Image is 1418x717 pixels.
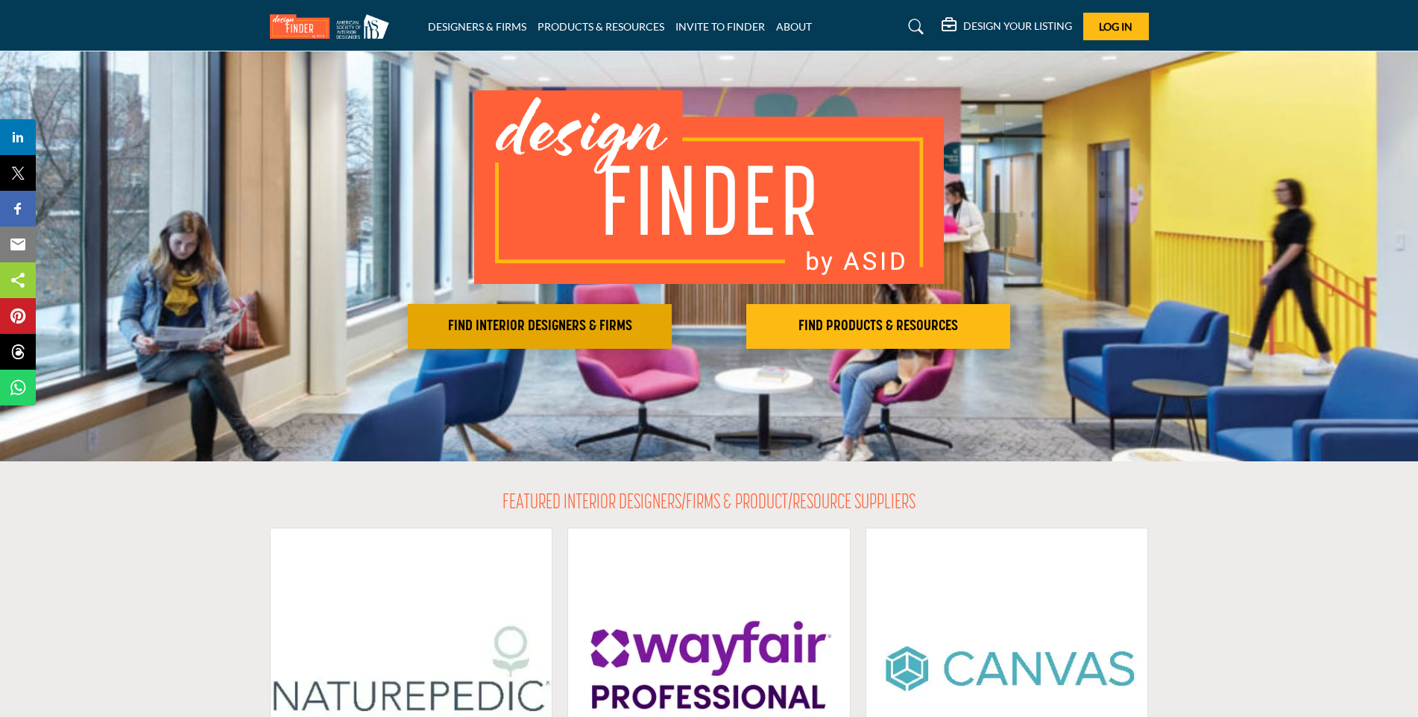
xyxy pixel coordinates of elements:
a: DESIGNERS & FIRMS [428,20,526,33]
h2: FIND INTERIOR DESIGNERS & FIRMS [412,318,667,335]
span: Log In [1099,20,1132,33]
img: image [474,90,944,284]
button: FIND INTERIOR DESIGNERS & FIRMS [408,304,672,349]
h2: FEATURED INTERIOR DESIGNERS/FIRMS & PRODUCT/RESOURCE SUPPLIERS [502,491,916,517]
a: INVITE TO FINDER [675,20,765,33]
h2: FIND PRODUCTS & RESOURCES [751,318,1006,335]
img: Site Logo [270,14,397,39]
h5: DESIGN YOUR LISTING [963,19,1072,33]
a: Search [894,15,933,39]
div: DESIGN YOUR LISTING [942,18,1072,36]
button: Log In [1083,13,1149,40]
a: ABOUT [776,20,812,33]
a: PRODUCTS & RESOURCES [538,20,664,33]
button: FIND PRODUCTS & RESOURCES [746,304,1010,349]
